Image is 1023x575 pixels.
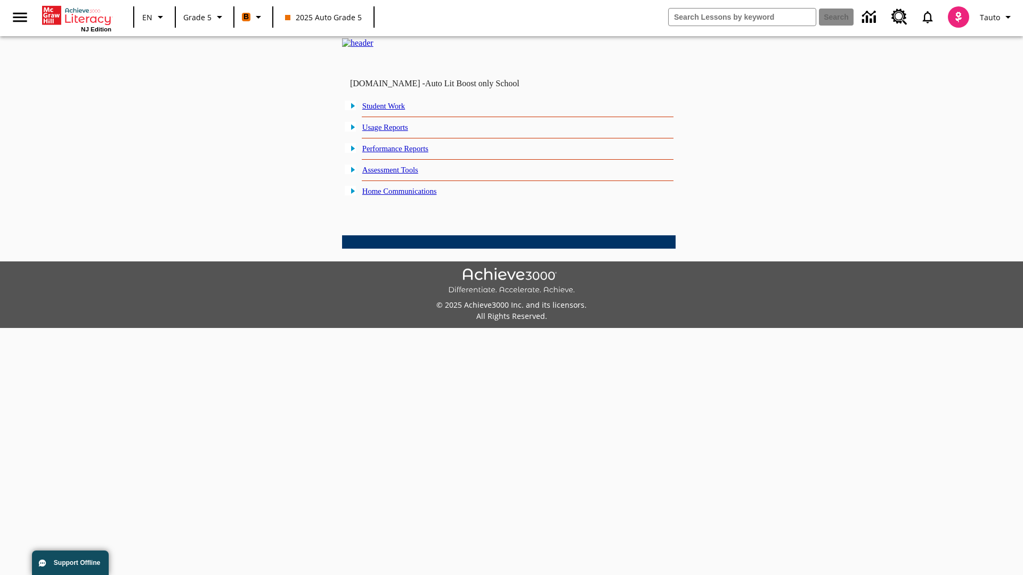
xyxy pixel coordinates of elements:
nobr: Auto Lit Boost only School [425,79,519,88]
span: B [243,10,249,23]
button: Open side menu [4,2,36,33]
span: NJ Edition [81,26,111,32]
button: Support Offline [32,551,109,575]
span: EN [142,12,152,23]
span: Support Offline [54,559,100,566]
img: plus.gif [345,101,356,110]
td: [DOMAIN_NAME] - [350,79,546,88]
img: plus.gif [345,122,356,132]
a: Assessment Tools [362,166,418,174]
img: plus.gif [345,186,356,195]
button: Profile/Settings [976,7,1019,27]
span: Tauto [980,12,1000,23]
img: plus.gif [345,165,356,174]
a: Usage Reports [362,123,408,132]
img: Achieve3000 Differentiate Accelerate Achieve [448,268,575,295]
a: Resource Center, Will open in new tab [885,3,914,31]
img: avatar image [948,6,969,28]
button: Boost Class color is orange. Change class color [238,7,269,27]
button: Language: EN, Select a language [137,7,172,27]
a: Data Center [856,3,885,32]
img: header [342,38,374,48]
span: Grade 5 [183,12,212,23]
a: Performance Reports [362,144,428,153]
span: 2025 Auto Grade 5 [285,12,362,23]
input: search field [669,9,816,26]
a: Notifications [914,3,941,31]
div: Home [42,4,111,32]
a: Student Work [362,102,405,110]
img: plus.gif [345,143,356,153]
a: Home Communications [362,187,437,195]
button: Grade: Grade 5, Select a grade [179,7,230,27]
button: Select a new avatar [941,3,976,31]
